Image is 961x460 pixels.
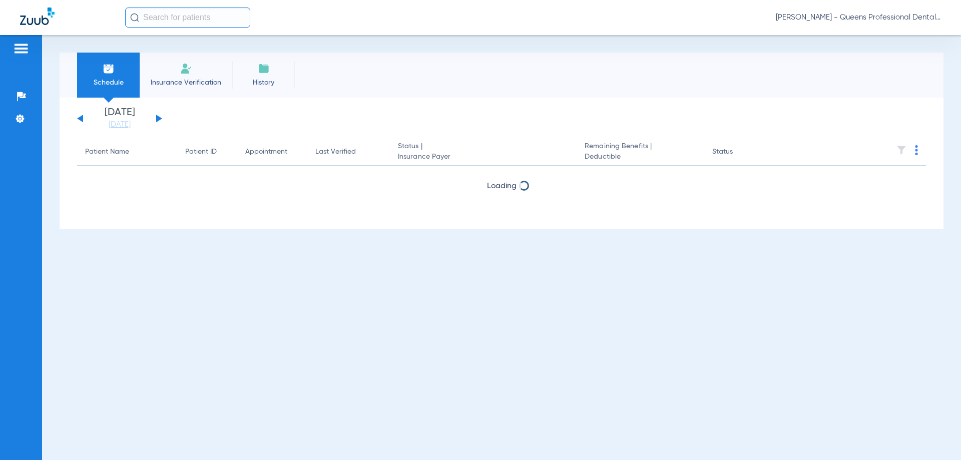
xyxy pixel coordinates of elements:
[90,108,150,130] li: [DATE]
[90,120,150,130] a: [DATE]
[245,147,287,157] div: Appointment
[240,78,287,88] span: History
[390,138,577,166] th: Status |
[915,145,918,155] img: group-dot-blue.svg
[487,182,517,190] span: Loading
[776,13,941,23] span: [PERSON_NAME] - Queens Professional Dental Care
[180,63,192,75] img: Manual Insurance Verification
[85,147,129,157] div: Patient Name
[185,147,217,157] div: Patient ID
[85,78,132,88] span: Schedule
[147,78,225,88] span: Insurance Verification
[103,63,115,75] img: Schedule
[577,138,704,166] th: Remaining Benefits |
[398,152,569,162] span: Insurance Payer
[704,138,772,166] th: Status
[13,43,29,55] img: hamburger-icon
[245,147,299,157] div: Appointment
[185,147,229,157] div: Patient ID
[130,13,139,22] img: Search Icon
[125,8,250,28] input: Search for patients
[585,152,696,162] span: Deductible
[896,145,906,155] img: filter.svg
[315,147,382,157] div: Last Verified
[258,63,270,75] img: History
[85,147,169,157] div: Patient Name
[315,147,356,157] div: Last Verified
[20,8,55,25] img: Zuub Logo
